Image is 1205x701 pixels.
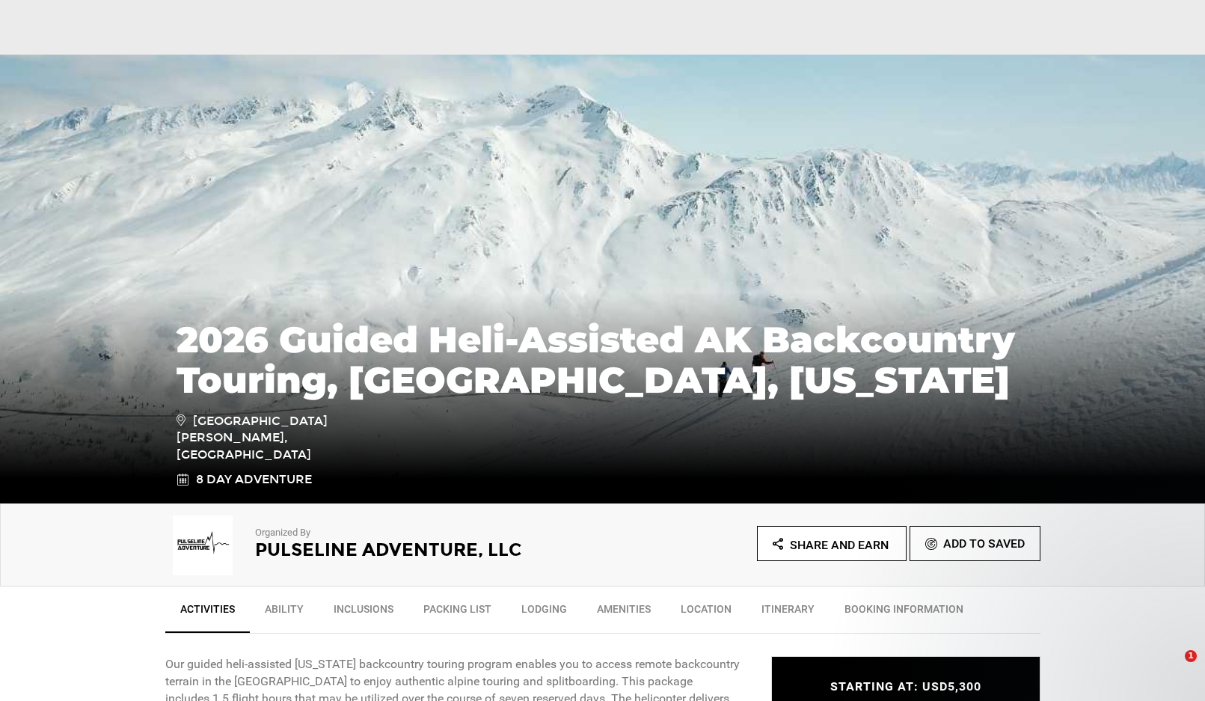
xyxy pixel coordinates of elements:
[255,540,562,560] h2: Pulseline Adventure, LLC
[790,538,889,552] span: Share and Earn
[177,319,1029,400] h1: 2026 Guided Heli-Assisted AK Backcountry Touring, [GEOGRAPHIC_DATA], [US_STATE]
[1185,650,1197,662] span: 1
[506,594,582,631] a: Lodging
[255,526,562,540] p: Organized By
[746,594,830,631] a: Itinerary
[177,411,390,465] span: [GEOGRAPHIC_DATA][PERSON_NAME], [GEOGRAPHIC_DATA]
[196,471,312,489] span: 8 Day Adventure
[319,594,408,631] a: Inclusions
[830,679,981,694] span: STARTING AT: USD5,300
[165,594,250,633] a: Activities
[250,594,319,631] a: Ability
[408,594,506,631] a: Packing List
[830,594,978,631] a: BOOKING INFORMATION
[165,515,240,575] img: 2fc09df56263535bfffc428f72fcd4c8.png
[666,594,746,631] a: Location
[582,594,666,631] a: Amenities
[1154,650,1190,686] iframe: Intercom live chat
